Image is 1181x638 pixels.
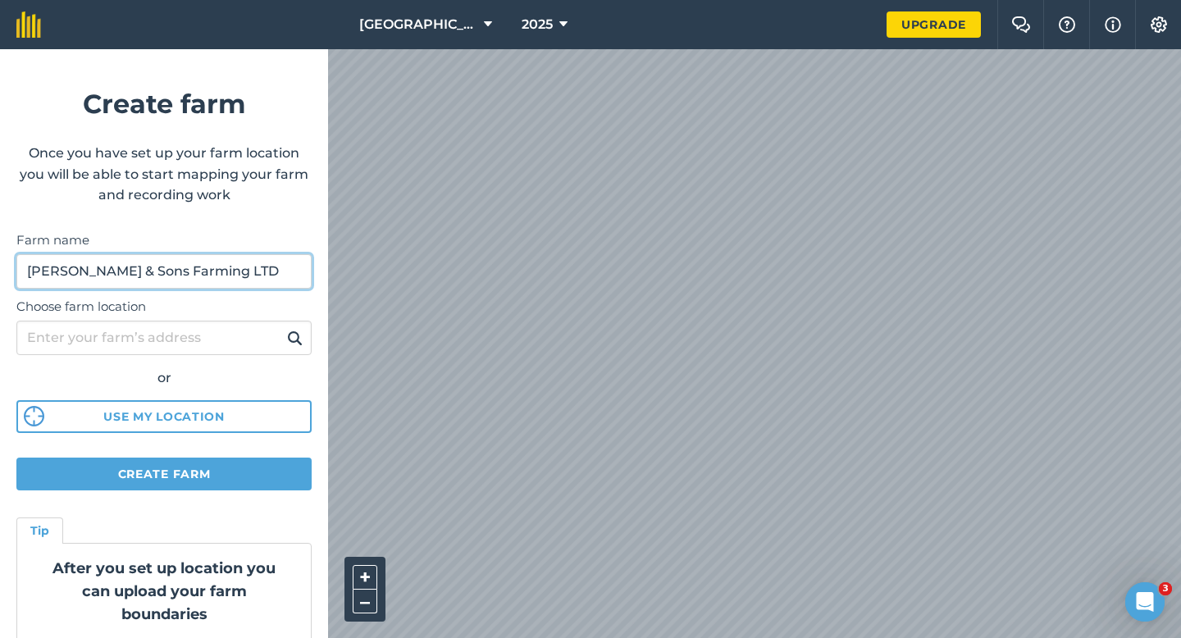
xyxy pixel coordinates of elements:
img: svg+xml;base64,PHN2ZyB4bWxucz0iaHR0cDovL3d3dy53My5vcmcvMjAwMC9zdmciIHdpZHRoPSIxNyIgaGVpZ2h0PSIxNy... [1105,15,1121,34]
img: Two speech bubbles overlapping with the left bubble in the forefront [1011,16,1031,33]
p: Once you have set up your farm location you will be able to start mapping your farm and recording... [16,143,312,206]
img: svg%3e [24,406,44,426]
img: svg+xml;base64,PHN2ZyB4bWxucz0iaHR0cDovL3d3dy53My5vcmcvMjAwMC9zdmciIHdpZHRoPSIxOSIgaGVpZ2h0PSIyNC... [287,328,303,348]
button: Create farm [16,458,312,490]
div: or [16,367,312,389]
button: Use my location [16,400,312,433]
h4: Tip [30,522,49,540]
a: Upgrade [887,11,981,38]
label: Choose farm location [16,297,312,317]
img: A cog icon [1149,16,1169,33]
span: 2025 [522,15,553,34]
h1: Create farm [16,83,312,125]
iframe: Intercom live chat [1125,582,1165,622]
img: fieldmargin Logo [16,11,41,38]
button: + [353,565,377,590]
span: 3 [1159,582,1172,595]
input: Enter your farm’s address [16,321,312,355]
label: Farm name [16,230,312,250]
strong: After you set up location you can upload your farm boundaries [52,559,276,623]
button: – [353,590,377,613]
span: [GEOGRAPHIC_DATA] [359,15,477,34]
img: A question mark icon [1057,16,1077,33]
input: Farm name [16,254,312,289]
